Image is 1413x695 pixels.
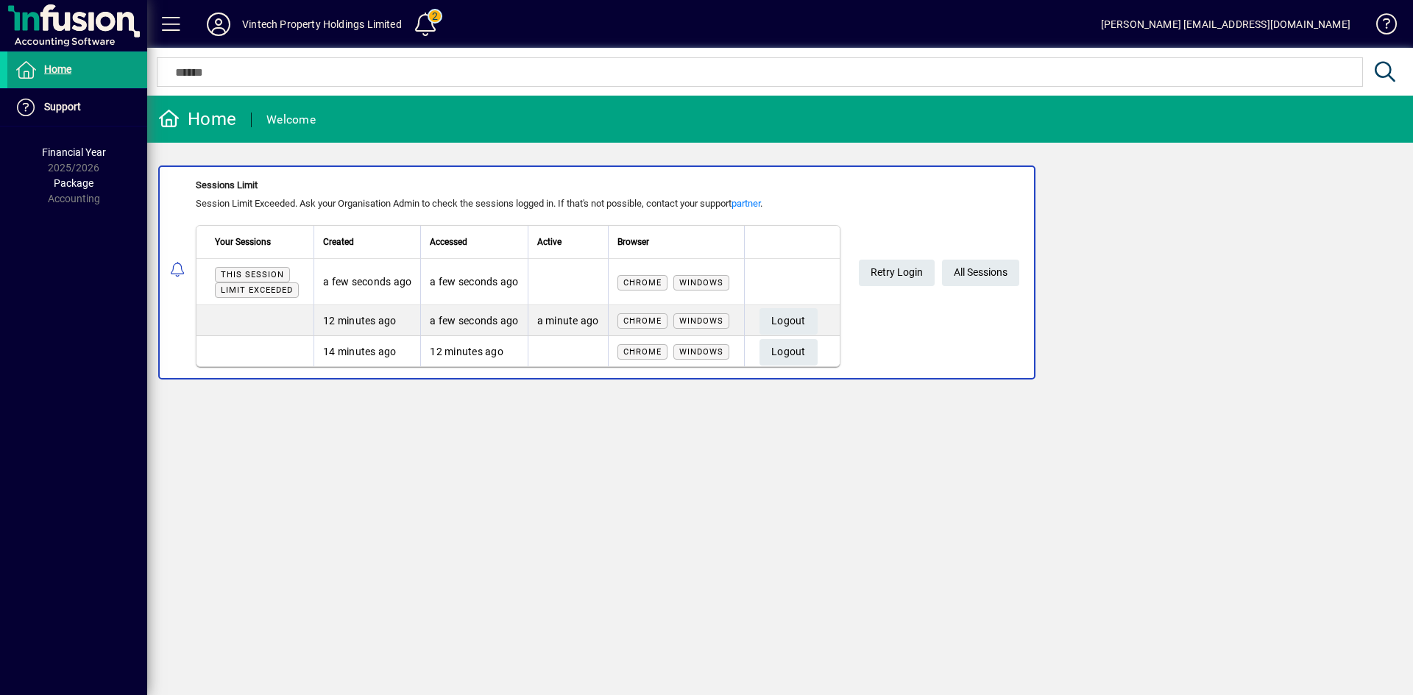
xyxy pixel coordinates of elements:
[147,165,1413,379] app-alert-notification-menu-item: Sessions Limit
[679,347,723,357] span: Windows
[942,260,1019,286] a: All Sessions
[314,305,420,336] td: 12 minutes ago
[528,305,608,336] td: a minute ago
[420,336,527,366] td: 12 minutes ago
[54,177,93,189] span: Package
[679,316,723,326] span: Windows
[759,339,818,366] button: Logout
[266,108,316,132] div: Welcome
[221,270,284,279] span: This session
[623,316,662,326] span: Chrome
[323,234,354,250] span: Created
[623,278,662,288] span: Chrome
[537,234,562,250] span: Active
[221,285,293,295] span: Limit exceeded
[7,89,147,126] a: Support
[42,146,106,158] span: Financial Year
[215,234,271,250] span: Your Sessions
[44,63,71,75] span: Home
[771,340,806,364] span: Logout
[1365,3,1395,51] a: Knowledge Base
[617,234,649,250] span: Browser
[954,260,1007,285] span: All Sessions
[430,234,467,250] span: Accessed
[420,259,527,305] td: a few seconds ago
[759,308,818,335] button: Logout
[314,336,420,366] td: 14 minutes ago
[732,198,760,209] a: partner
[196,178,840,193] div: Sessions Limit
[623,347,662,357] span: Chrome
[314,259,420,305] td: a few seconds ago
[195,11,242,38] button: Profile
[679,278,723,288] span: Windows
[196,196,840,211] div: Session Limit Exceeded. Ask your Organisation Admin to check the sessions logged in. If that's no...
[242,13,402,36] div: Vintech Property Holdings Limited
[420,305,527,336] td: a few seconds ago
[859,260,935,286] button: Retry Login
[158,107,236,131] div: Home
[771,309,806,333] span: Logout
[1101,13,1350,36] div: [PERSON_NAME] [EMAIL_ADDRESS][DOMAIN_NAME]
[871,260,923,285] span: Retry Login
[44,101,81,113] span: Support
